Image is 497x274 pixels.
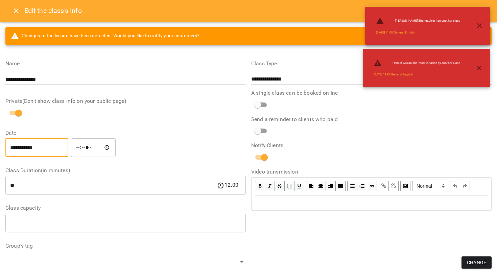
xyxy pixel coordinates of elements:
[467,258,486,267] span: Change
[251,117,492,122] label: Send a reminder to clients who paid
[367,181,377,191] button: Blockquote
[5,243,246,249] label: Group's tag
[275,181,285,191] button: Strikethrough
[255,181,265,191] button: Bold
[252,196,491,210] div: Edit text
[347,181,357,191] button: UL
[5,130,246,136] label: Date
[379,181,389,191] button: Link
[357,181,367,191] button: OL
[5,205,246,211] label: Class capacity
[376,30,415,35] a: [DATE] 11:00 General English
[461,256,492,269] button: Change
[336,181,346,191] button: Align Justify
[389,181,399,191] button: Remove Link
[294,181,304,191] button: Underline
[371,14,466,28] li: [PERSON_NAME] : The teacher has another class
[368,56,466,70] li: Нова Кімната : The room is taken by another class
[11,32,200,40] span: Changes to the lesson have been detected. Would you like to notify your customers?
[251,90,492,96] label: A single class can be booked online
[8,3,24,19] button: Close
[24,5,82,16] h6: Edit the class's Info
[251,143,492,148] label: Notify Clients
[374,72,413,77] a: [DATE] 11:00 General English
[412,181,448,191] span: Normal
[316,181,326,191] button: Align Center
[450,181,460,191] button: Undo
[326,181,336,191] button: Align Right
[285,181,294,191] button: Monospace
[5,61,246,66] label: Name
[5,98,246,104] label: Private(Don't show class info on your public page)
[251,61,492,66] label: Class Type
[251,169,492,175] label: Video transmission
[265,181,275,191] button: Italic
[400,181,410,191] button: Image
[306,181,316,191] button: Align Left
[5,168,246,173] label: Class Duration(in minutes)
[460,181,470,191] button: Redo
